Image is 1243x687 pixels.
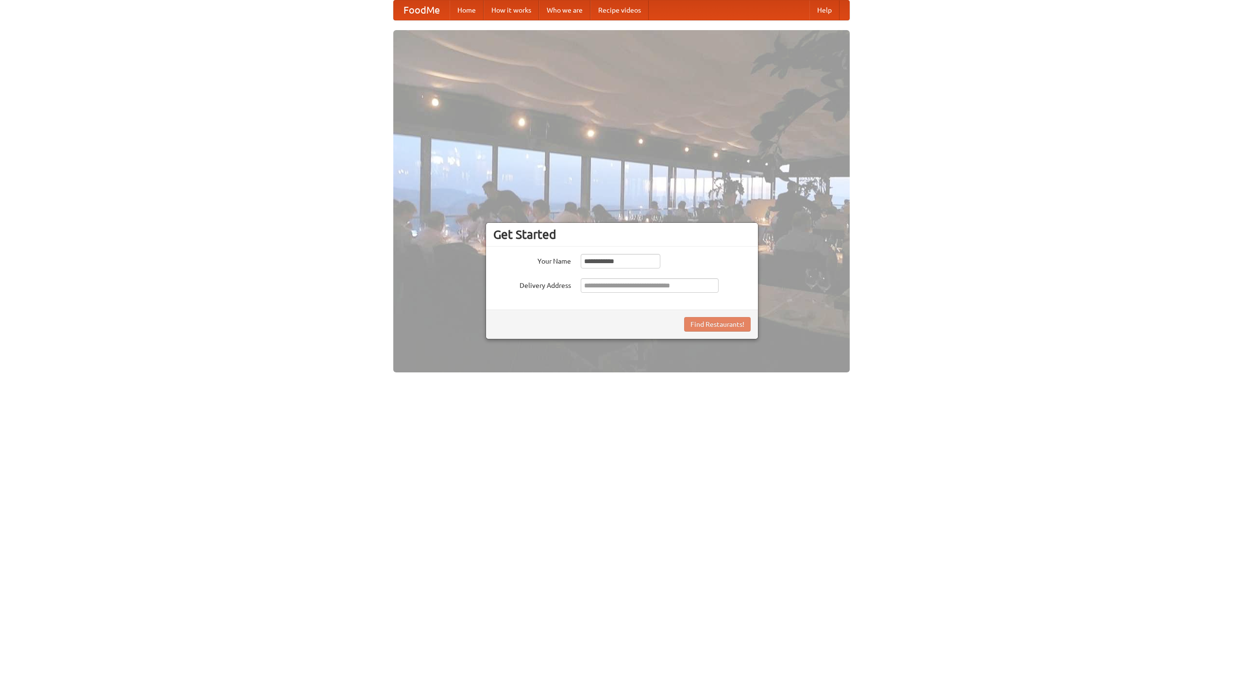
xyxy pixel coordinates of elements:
a: Recipe videos [590,0,649,20]
a: Who we are [539,0,590,20]
h3: Get Started [493,227,751,242]
a: How it works [484,0,539,20]
label: Delivery Address [493,278,571,290]
button: Find Restaurants! [684,317,751,332]
a: FoodMe [394,0,450,20]
a: Home [450,0,484,20]
label: Your Name [493,254,571,266]
a: Help [809,0,840,20]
